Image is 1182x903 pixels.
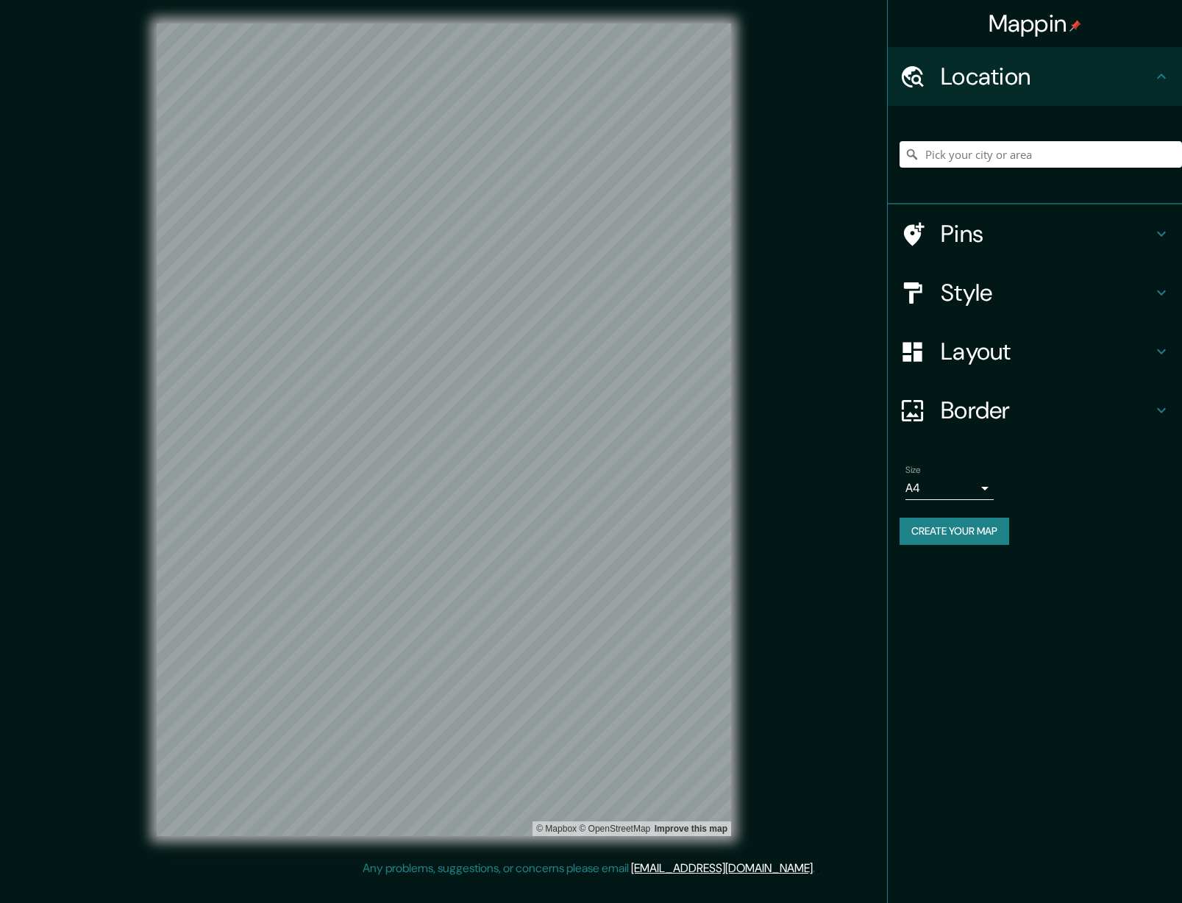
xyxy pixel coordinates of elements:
div: . [815,860,817,877]
a: Map feedback [655,824,727,834]
h4: Mappin [989,9,1082,38]
div: Style [888,263,1182,322]
canvas: Map [157,24,731,836]
input: Pick your city or area [900,141,1182,168]
a: [EMAIL_ADDRESS][DOMAIN_NAME] [631,860,813,876]
div: . [817,860,820,877]
div: Border [888,381,1182,440]
a: OpenStreetMap [579,824,650,834]
h4: Pins [941,219,1153,249]
button: Create your map [900,518,1009,545]
a: Mapbox [536,824,577,834]
h4: Border [941,396,1153,425]
label: Size [905,464,921,477]
h4: Style [941,278,1153,307]
div: Pins [888,204,1182,263]
div: Location [888,47,1182,106]
h4: Location [941,62,1153,91]
div: A4 [905,477,994,500]
h4: Layout [941,337,1153,366]
div: Layout [888,322,1182,381]
p: Any problems, suggestions, or concerns please email . [363,860,815,877]
img: pin-icon.png [1069,20,1081,32]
